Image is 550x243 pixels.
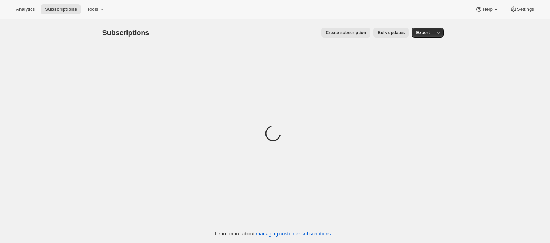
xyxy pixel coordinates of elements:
[378,30,405,36] span: Bulk updates
[16,6,35,12] span: Analytics
[11,4,39,14] button: Analytics
[471,4,504,14] button: Help
[517,6,534,12] span: Settings
[325,30,366,36] span: Create subscription
[482,6,492,12] span: Help
[102,29,149,37] span: Subscriptions
[87,6,98,12] span: Tools
[505,4,539,14] button: Settings
[45,6,77,12] span: Subscriptions
[321,28,370,38] button: Create subscription
[416,30,430,36] span: Export
[373,28,409,38] button: Bulk updates
[412,28,434,38] button: Export
[83,4,110,14] button: Tools
[215,230,331,237] p: Learn more about
[41,4,81,14] button: Subscriptions
[256,231,331,237] a: managing customer subscriptions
